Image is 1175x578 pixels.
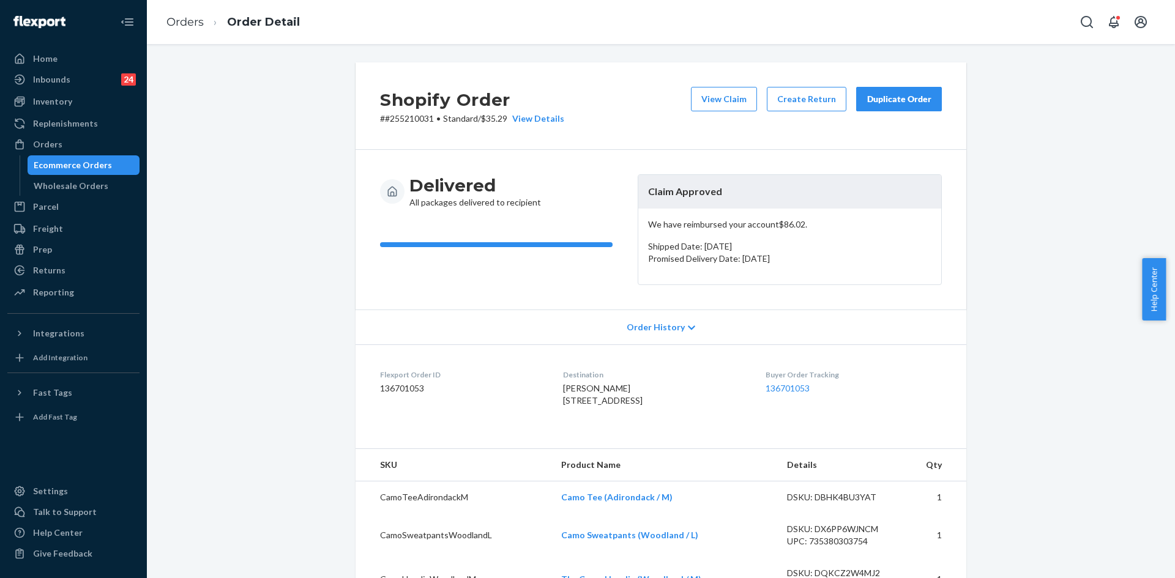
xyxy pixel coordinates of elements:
a: Returns [7,261,140,280]
td: CamoSweatpantsWoodlandL [356,513,551,557]
button: Fast Tags [7,383,140,402]
th: Product Name [551,449,777,481]
a: 136701053 [766,383,810,393]
div: Reporting [33,286,74,298]
span: Order History [627,321,685,333]
a: Help Center [7,523,140,543]
button: Integrations [7,324,140,343]
button: Open notifications [1102,10,1126,34]
a: Orders [7,135,140,154]
div: Freight [33,223,63,235]
button: View Details [507,113,564,125]
dt: Destination [563,369,745,380]
div: Prep [33,243,52,256]
a: Settings [7,481,140,501]
th: Qty [911,449,966,481]
header: Claim Approved [638,175,941,209]
button: Duplicate Order [856,87,942,111]
img: Flexport logo [13,16,65,28]
dt: Buyer Order Tracking [766,369,942,380]
th: SKU [356,449,551,481]
ol: breadcrumbs [157,4,310,40]
p: Promised Delivery Date: [DATE] [648,253,931,265]
a: Reporting [7,283,140,302]
div: Parcel [33,201,59,213]
button: Talk to Support [7,502,140,522]
div: Duplicate Order [867,93,931,105]
div: UPC: 735380303754 [787,535,902,547]
a: Inbounds24 [7,70,140,89]
p: # #255210031 / $35.29 [380,113,564,125]
div: Integrations [33,327,84,339]
p: Shipped Date: [DATE] [648,240,931,253]
button: Open account menu [1128,10,1153,34]
a: Inventory [7,92,140,111]
td: 1 [911,513,966,557]
td: CamoTeeAdirondackM [356,481,551,513]
h3: Delivered [409,174,541,196]
div: 24 [121,73,136,86]
a: Freight [7,219,140,239]
iframe: Opens a widget where you can chat to one of our agents [1097,541,1163,572]
a: Replenishments [7,114,140,133]
a: Order Detail [227,15,300,29]
button: Give Feedback [7,544,140,563]
div: Inbounds [33,73,70,86]
div: Replenishments [33,117,98,130]
div: Talk to Support [33,506,97,518]
a: Orders [166,15,204,29]
a: Home [7,49,140,69]
div: Add Fast Tag [33,412,77,422]
div: DSKU: DX6PP6WJNCM [787,523,902,535]
div: Give Feedback [33,547,92,560]
a: Wholesale Orders [28,176,140,196]
div: Add Integration [33,352,88,363]
a: Camo Sweatpants (Woodland / L) [561,530,698,540]
a: Add Fast Tag [7,407,140,427]
div: Help Center [33,527,83,539]
button: View Claim [691,87,757,111]
td: 1 [911,481,966,513]
div: Returns [33,264,65,276]
div: Orders [33,138,62,150]
dd: 136701053 [380,382,543,395]
button: Close Navigation [115,10,140,34]
button: Help Center [1142,258,1166,320]
dt: Flexport Order ID [380,369,543,380]
p: We have reimbursed your account $86.02 . [648,218,931,231]
th: Details [777,449,912,481]
div: Ecommerce Orders [34,159,112,171]
h2: Shopify Order [380,87,564,113]
a: Ecommerce Orders [28,155,140,175]
a: Camo Tee (Adirondack / M) [561,492,673,502]
button: Create Return [767,87,846,111]
a: Parcel [7,197,140,217]
span: • [436,113,441,124]
div: Settings [33,485,68,497]
span: Standard [443,113,478,124]
button: Open Search Box [1075,10,1099,34]
div: DSKU: DBHK4BU3YAT [787,491,902,503]
a: Add Integration [7,348,140,368]
div: Fast Tags [33,387,72,399]
div: Home [33,53,58,65]
a: Prep [7,240,140,259]
div: Inventory [33,95,72,108]
div: Wholesale Orders [34,180,108,192]
div: All packages delivered to recipient [409,174,541,209]
span: [PERSON_NAME] [STREET_ADDRESS] [563,383,643,406]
